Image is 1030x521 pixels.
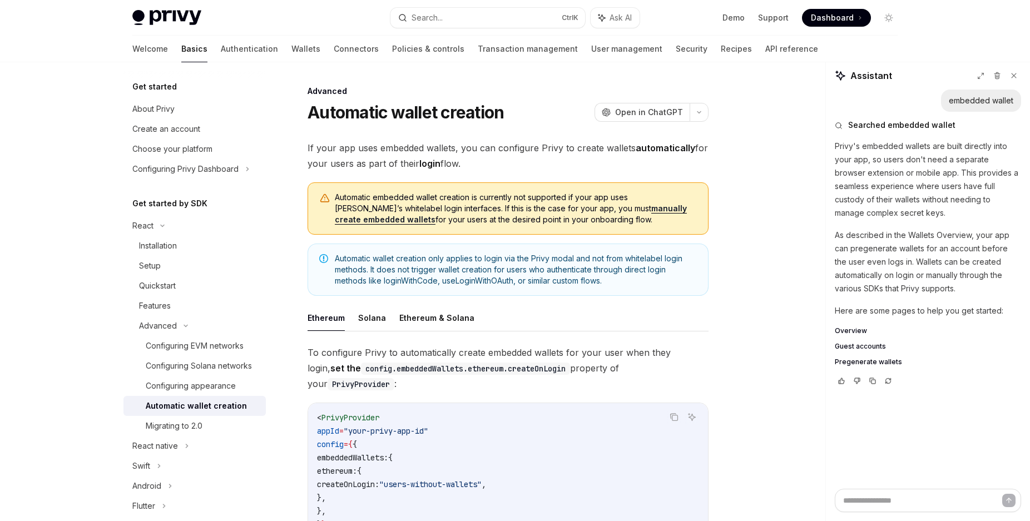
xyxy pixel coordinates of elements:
span: }, [317,493,326,503]
span: Pregenerate wallets [835,358,902,366]
div: Features [139,299,171,312]
button: Searched embedded wallet [835,120,1021,131]
span: Ask AI [610,12,632,23]
button: Search...CtrlK [390,8,585,28]
a: Quickstart [123,276,266,296]
a: Security [676,36,707,62]
button: Toggle dark mode [880,9,898,27]
button: Ethereum & Solana [399,305,474,331]
span: Assistant [850,69,892,82]
span: Automatic wallet creation only applies to login via the Privy modal and not from whitelabel login... [335,253,697,286]
code: config.embeddedWallets.ethereum.createOnLogin [361,363,570,375]
strong: set the [330,363,570,374]
div: React native [132,439,178,453]
button: Open in ChatGPT [595,103,690,122]
a: Authentication [221,36,278,62]
span: { [388,453,393,463]
div: Create an account [132,122,200,136]
code: PrivyProvider [328,378,394,390]
div: About Privy [132,102,175,116]
span: If your app uses embedded wallets, you can configure Privy to create wallets for your users as pa... [308,140,709,171]
button: Ask AI [591,8,640,28]
div: embedded wallet [949,95,1013,106]
div: Advanced [308,86,709,97]
div: Search... [412,11,443,24]
a: Installation [123,236,266,256]
a: Choose your platform [123,139,266,159]
p: As described in the Wallets Overview, your app can pregenerate wallets for an account before the ... [835,229,1021,295]
strong: automatically [636,142,695,153]
div: Flutter [132,499,155,513]
svg: Warning [319,193,330,204]
div: Configuring Solana networks [146,359,252,373]
a: Welcome [132,36,168,62]
div: Configuring Privy Dashboard [132,162,239,176]
a: API reference [765,36,818,62]
span: ethereum: [317,466,357,476]
span: }, [317,506,326,516]
div: Automatic wallet creation [146,399,247,413]
strong: login [419,158,440,169]
span: createOnLogin: [317,479,379,489]
a: Automatic wallet creation [123,396,266,416]
span: , [482,479,486,489]
h5: Get started by SDK [132,197,207,210]
a: Recipes [721,36,752,62]
a: About Privy [123,99,266,119]
a: Transaction management [478,36,578,62]
span: = [344,439,348,449]
div: Configuring appearance [146,379,236,393]
h5: Get started [132,80,177,93]
div: Choose your platform [132,142,212,156]
span: "users-without-wallets" [379,479,482,489]
a: Configuring EVM networks [123,336,266,356]
a: Guest accounts [835,342,1021,351]
span: < [317,413,321,423]
div: Migrating to 2.0 [146,419,202,433]
img: light logo [132,10,201,26]
span: "your-privy-app-id" [344,426,428,436]
span: Searched embedded wallet [848,120,955,131]
a: Setup [123,256,266,276]
button: Copy the contents from the code block [667,410,681,424]
span: Open in ChatGPT [615,107,683,118]
p: Here are some pages to help you get started: [835,304,1021,317]
a: Wallets [291,36,320,62]
span: To configure Privy to automatically create embedded wallets for your user when they login, proper... [308,345,709,391]
a: User management [591,36,662,62]
h1: Automatic wallet creation [308,102,504,122]
p: Privy's embedded wallets are built directly into your app, so users don't need a separate browser... [835,140,1021,220]
span: { [353,439,357,449]
span: Automatic embedded wallet creation is currently not supported if your app uses [PERSON_NAME]’s wh... [335,192,697,225]
div: Quickstart [139,279,176,292]
a: Configuring Solana networks [123,356,266,376]
a: Migrating to 2.0 [123,416,266,436]
div: Advanced [139,319,177,333]
a: Policies & controls [392,36,464,62]
button: Send message [1002,494,1016,507]
div: React [132,219,153,232]
span: Dashboard [811,12,854,23]
a: Create an account [123,119,266,139]
a: Features [123,296,266,316]
a: Overview [835,326,1021,335]
a: Dashboard [802,9,871,27]
span: Ctrl K [562,13,578,22]
a: Configuring appearance [123,376,266,396]
button: Solana [358,305,386,331]
div: Android [132,479,161,493]
span: { [357,466,362,476]
span: config [317,439,344,449]
span: { [348,439,353,449]
span: Overview [835,326,867,335]
span: Guest accounts [835,342,886,351]
span: appId [317,426,339,436]
a: Basics [181,36,207,62]
a: Demo [722,12,745,23]
a: Support [758,12,789,23]
div: Setup [139,259,161,272]
div: Configuring EVM networks [146,339,244,353]
span: = [339,426,344,436]
div: Installation [139,239,177,252]
a: Connectors [334,36,379,62]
